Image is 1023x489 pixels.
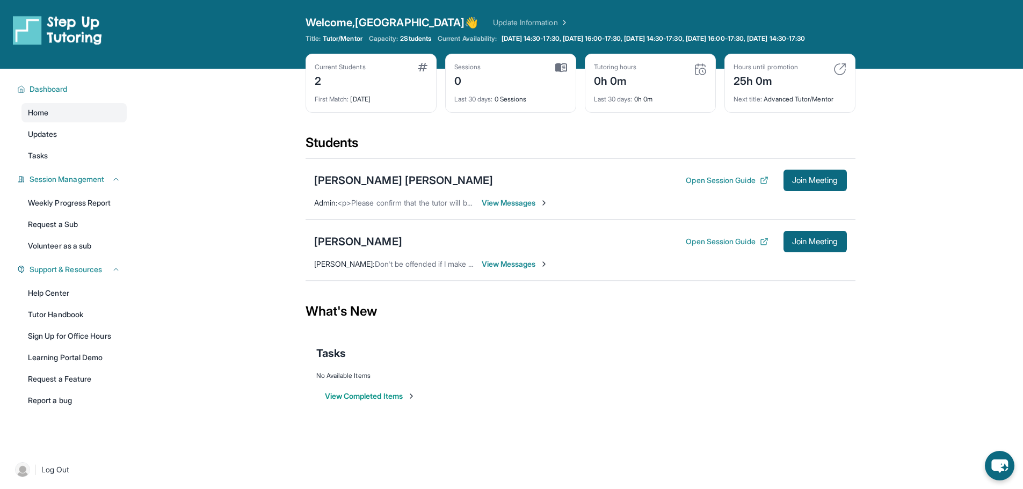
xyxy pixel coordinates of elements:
[28,129,57,140] span: Updates
[15,462,30,477] img: user-img
[454,71,481,89] div: 0
[11,458,127,481] a: |Log Out
[694,63,707,76] img: card
[454,89,567,104] div: 0 Sessions
[28,150,48,161] span: Tasks
[306,15,478,30] span: Welcome, [GEOGRAPHIC_DATA] 👋
[792,238,838,245] span: Join Meeting
[594,63,637,71] div: Tutoring hours
[594,71,637,89] div: 0h 0m
[540,260,548,268] img: Chevron-Right
[306,134,855,158] div: Students
[21,215,127,234] a: Request a Sub
[454,95,493,103] span: Last 30 days :
[783,231,847,252] button: Join Meeting
[337,198,725,207] span: <p>Please confirm that the tutor will be able to attend your first assigned meeting time before j...
[41,464,69,475] span: Log Out
[594,89,707,104] div: 0h 0m
[21,125,127,144] a: Updates
[316,371,845,380] div: No Available Items
[21,326,127,346] a: Sign Up for Office Hours
[25,174,120,185] button: Session Management
[21,369,127,389] a: Request a Feature
[734,71,798,89] div: 25h 0m
[316,346,346,361] span: Tasks
[314,173,494,188] div: [PERSON_NAME] [PERSON_NAME]
[25,84,120,94] button: Dashboard
[502,34,806,43] span: [DATE] 14:30-17:30, [DATE] 16:00-17:30, [DATE] 14:30-17:30, [DATE] 16:00-17:30, [DATE] 14:30-17:30
[686,236,768,247] button: Open Session Guide
[375,259,599,268] span: Don't be offended if I make a mistake while writing. I'm translating.
[833,63,846,76] img: card
[418,63,427,71] img: card
[325,391,416,402] button: View Completed Items
[314,198,337,207] span: Admin :
[314,234,402,249] div: [PERSON_NAME]
[985,451,1014,480] button: chat-button
[13,15,102,45] img: logo
[306,288,855,335] div: What's New
[314,259,375,268] span: [PERSON_NAME] :
[28,107,48,118] span: Home
[734,95,763,103] span: Next title :
[315,71,366,89] div: 2
[21,146,127,165] a: Tasks
[315,89,427,104] div: [DATE]
[594,95,633,103] span: Last 30 days :
[482,259,549,269] span: View Messages
[482,198,549,208] span: View Messages
[21,348,127,367] a: Learning Portal Demo
[493,17,568,28] a: Update Information
[499,34,808,43] a: [DATE] 14:30-17:30, [DATE] 16:00-17:30, [DATE] 14:30-17:30, [DATE] 16:00-17:30, [DATE] 14:30-17:30
[30,264,102,275] span: Support & Resources
[540,199,548,207] img: Chevron-Right
[558,17,569,28] img: Chevron Right
[323,34,362,43] span: Tutor/Mentor
[21,305,127,324] a: Tutor Handbook
[315,95,349,103] span: First Match :
[792,177,838,184] span: Join Meeting
[21,193,127,213] a: Weekly Progress Report
[734,89,846,104] div: Advanced Tutor/Mentor
[21,391,127,410] a: Report a bug
[369,34,398,43] span: Capacity:
[34,463,37,476] span: |
[783,170,847,191] button: Join Meeting
[400,34,431,43] span: 2 Students
[30,84,68,94] span: Dashboard
[438,34,497,43] span: Current Availability:
[734,63,798,71] div: Hours until promotion
[30,174,104,185] span: Session Management
[21,236,127,256] a: Volunteer as a sub
[315,63,366,71] div: Current Students
[454,63,481,71] div: Sessions
[25,264,120,275] button: Support & Resources
[555,63,567,72] img: card
[306,34,321,43] span: Title:
[686,175,768,186] button: Open Session Guide
[21,103,127,122] a: Home
[21,283,127,303] a: Help Center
